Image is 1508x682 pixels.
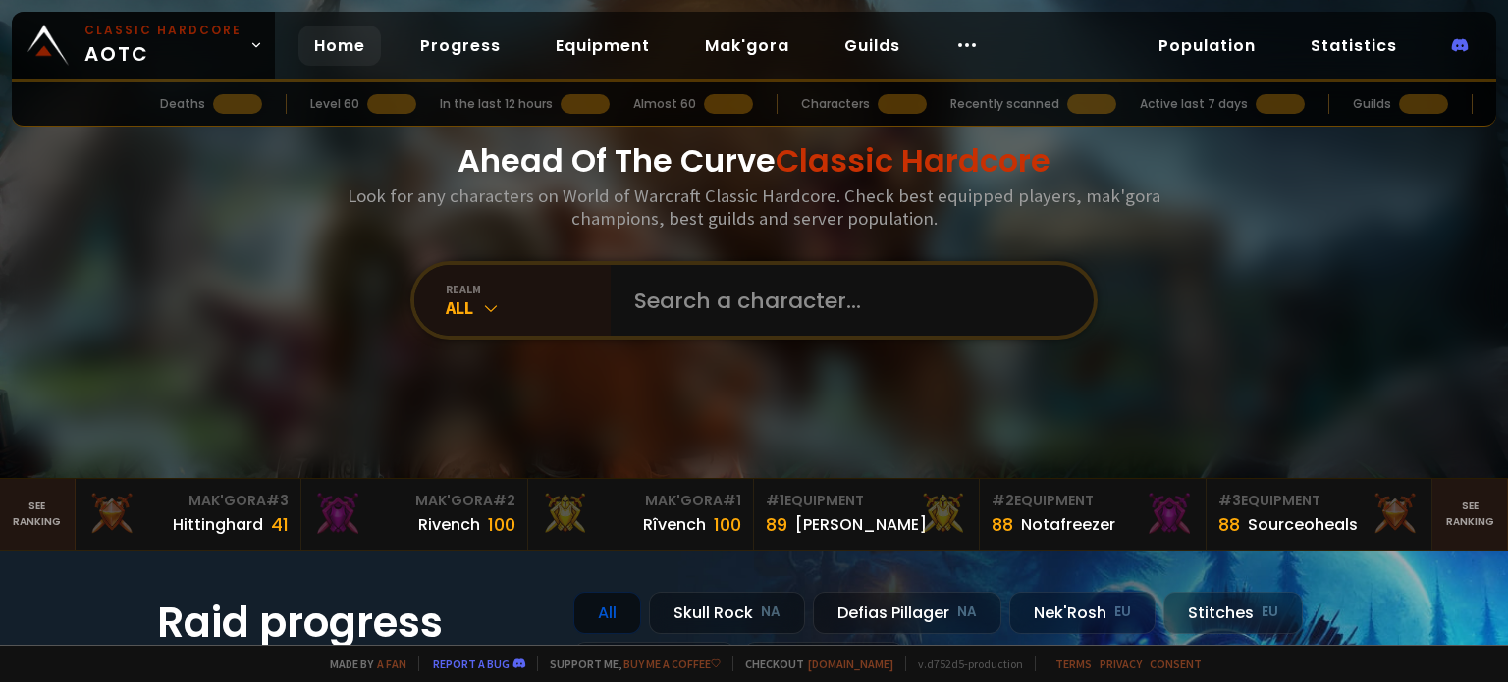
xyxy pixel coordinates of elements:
[776,138,1050,183] span: Classic Hardcore
[458,137,1050,184] h1: Ahead Of The Curve
[1100,656,1142,671] a: Privacy
[1163,592,1303,634] div: Stitches
[446,296,611,319] div: All
[1114,603,1131,622] small: EU
[1218,491,1241,510] span: # 3
[488,511,515,538] div: 100
[418,512,480,537] div: Rivench
[76,479,301,550] a: Mak'Gora#3Hittinghard41
[301,479,527,550] a: Mak'Gora#2Rivench100
[732,656,893,671] span: Checkout
[87,491,289,511] div: Mak'Gora
[540,26,666,66] a: Equipment
[157,592,550,654] h1: Raid progress
[313,491,514,511] div: Mak'Gora
[298,26,381,66] a: Home
[1021,512,1115,537] div: Notafreezer
[1262,603,1278,622] small: EU
[404,26,516,66] a: Progress
[1353,95,1391,113] div: Guilds
[1295,26,1413,66] a: Statistics
[723,491,741,510] span: # 1
[1218,511,1240,538] div: 88
[1150,656,1202,671] a: Consent
[266,491,289,510] span: # 3
[1207,479,1432,550] a: #3Equipment88Sourceoheals
[310,95,359,113] div: Level 60
[801,95,870,113] div: Characters
[992,511,1013,538] div: 88
[714,511,741,538] div: 100
[622,265,1070,336] input: Search a character...
[340,184,1168,230] h3: Look for any characters on World of Warcraft Classic Hardcore. Check best equipped players, mak'g...
[377,656,406,671] a: a fan
[649,592,805,634] div: Skull Rock
[813,592,1001,634] div: Defias Pillager
[766,511,787,538] div: 89
[992,491,1014,510] span: # 2
[957,603,977,622] small: NA
[766,491,967,511] div: Equipment
[992,491,1193,511] div: Equipment
[446,282,611,296] div: realm
[493,491,515,510] span: # 2
[573,592,641,634] div: All
[433,656,510,671] a: Report a bug
[808,656,893,671] a: [DOMAIN_NAME]
[1218,491,1420,511] div: Equipment
[540,491,741,511] div: Mak'Gora
[633,95,696,113] div: Almost 60
[1009,592,1156,634] div: Nek'Rosh
[84,22,242,69] span: AOTC
[950,95,1059,113] div: Recently scanned
[1248,512,1358,537] div: Sourceoheals
[160,95,205,113] div: Deaths
[84,22,242,39] small: Classic Hardcore
[795,512,927,537] div: [PERSON_NAME]
[528,479,754,550] a: Mak'Gora#1Rîvench100
[1055,656,1092,671] a: Terms
[271,511,289,538] div: 41
[1143,26,1271,66] a: Population
[623,656,721,671] a: Buy me a coffee
[173,512,263,537] div: Hittinghard
[689,26,805,66] a: Mak'gora
[318,656,406,671] span: Made by
[766,491,784,510] span: # 1
[829,26,916,66] a: Guilds
[1432,479,1508,550] a: Seeranking
[905,656,1023,671] span: v. d752d5 - production
[754,479,980,550] a: #1Equipment89[PERSON_NAME]
[980,479,1206,550] a: #2Equipment88Notafreezer
[643,512,706,537] div: Rîvench
[12,12,275,79] a: Classic HardcoreAOTC
[761,603,781,622] small: NA
[1140,95,1248,113] div: Active last 7 days
[440,95,553,113] div: In the last 12 hours
[537,656,721,671] span: Support me,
